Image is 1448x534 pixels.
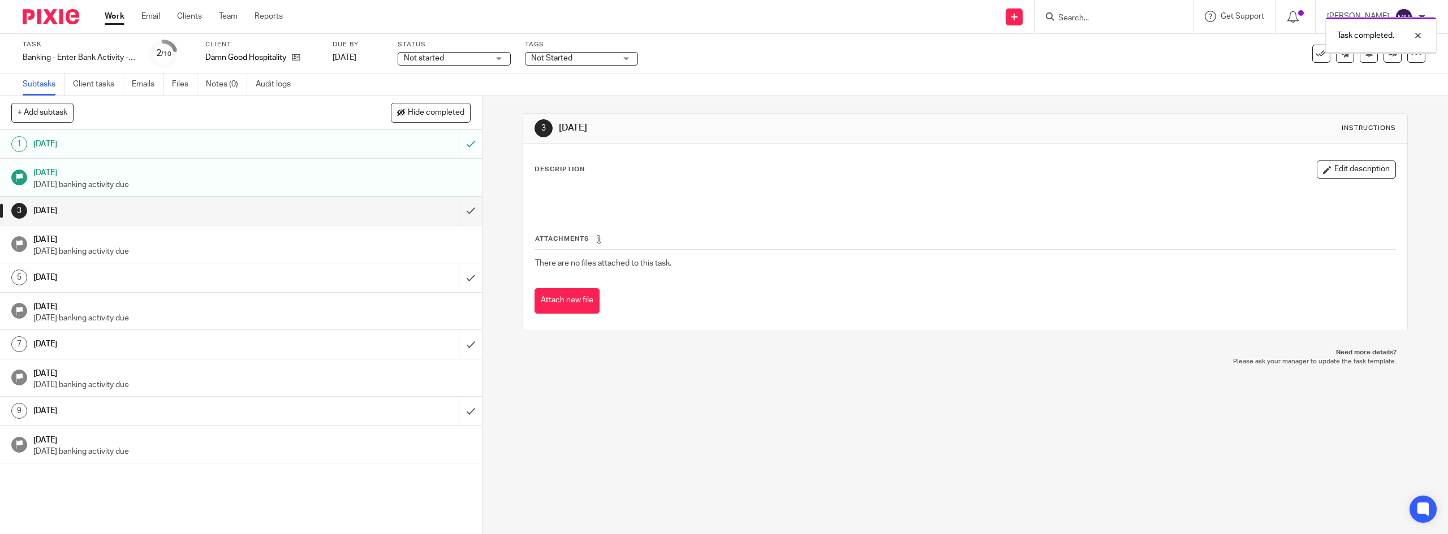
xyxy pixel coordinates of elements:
[408,108,464,118] span: Hide completed
[256,73,299,95] a: Audit logs
[333,40,383,49] label: Due by
[535,165,585,174] p: Description
[535,236,589,242] span: Attachments
[11,203,27,219] div: 3
[33,231,471,245] h1: [DATE]
[398,40,511,49] label: Status
[33,365,471,379] h1: [DATE]
[33,379,471,390] p: [DATE] banking activity due
[73,73,123,95] a: Client tasks
[535,259,671,267] span: There are no files attached to this task.
[11,336,27,352] div: 7
[11,403,27,419] div: 9
[1317,160,1396,179] button: Edit description
[33,298,471,312] h1: [DATE]
[535,119,553,137] div: 3
[255,11,283,22] a: Reports
[206,73,247,95] a: Notes (0)
[1342,124,1396,133] div: Instructions
[33,269,309,286] h1: [DATE]
[23,40,136,49] label: Task
[333,54,356,62] span: [DATE]
[177,11,202,22] a: Clients
[132,73,163,95] a: Emails
[33,136,309,153] h1: [DATE]
[391,103,471,122] button: Hide completed
[33,246,471,257] p: [DATE] banking activity due
[105,11,124,22] a: Work
[156,47,171,60] div: 2
[534,348,1396,357] p: Need more details?
[534,357,1396,366] p: Please ask your manager to update the task template.
[172,73,197,95] a: Files
[23,73,64,95] a: Subtasks
[33,336,309,353] h1: [DATE]
[531,54,572,62] span: Not Started
[535,288,600,314] button: Attach new file
[11,103,74,122] button: + Add subtask
[33,312,471,324] p: [DATE] banking activity due
[33,432,471,446] h1: [DATE]
[205,52,286,63] p: Damn Good Hospitality
[141,11,160,22] a: Email
[33,179,471,190] p: [DATE] banking activity due
[11,270,27,285] div: 5
[33,446,471,457] p: [DATE] banking activity due
[219,11,238,22] a: Team
[404,54,444,62] span: Not started
[1337,30,1394,41] p: Task completed.
[23,52,136,63] div: Banking - Enter Bank Activity - week 35
[205,40,318,49] label: Client
[23,9,79,24] img: Pixie
[559,122,989,134] h1: [DATE]
[33,202,309,219] h1: [DATE]
[525,40,638,49] label: Tags
[33,164,471,179] h1: [DATE]
[161,51,171,57] small: /10
[11,136,27,152] div: 1
[1395,8,1413,26] img: svg%3E
[33,402,309,419] h1: [DATE]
